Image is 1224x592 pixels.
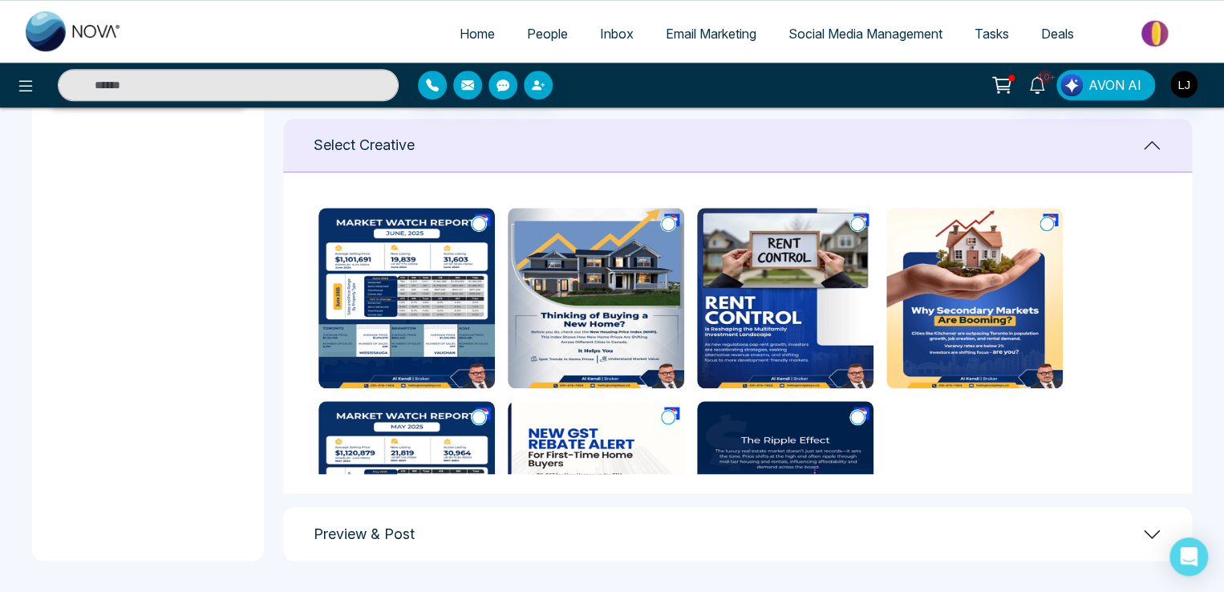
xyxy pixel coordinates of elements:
img: The May Move (44).png [318,401,495,582]
span: Tasks [975,26,1009,42]
button: AVON AI [1056,70,1155,100]
img: June Market Report (4).png [318,208,495,388]
a: Tasks [959,18,1025,49]
img: New Housing Price Index.png [508,208,684,388]
h1: Select Creative [314,136,415,154]
img: Luxury Market Trends.png [697,401,873,582]
a: Deals [1025,18,1090,49]
span: Email Marketing [666,26,756,42]
a: 10+ [1018,70,1056,98]
img: Rent Control is reshaping the Multifamily Investment Landscape.png [697,208,873,388]
span: People [527,26,568,42]
img: User Avatar [1170,71,1198,98]
img: Lead Flow [1060,74,1083,96]
span: 10+ [1037,70,1052,84]
img: Market-place.gif [1098,15,1214,51]
a: Email Marketing [650,18,772,49]
a: Social Media Management [772,18,959,49]
img: GST Rebate for First Time Home Buyers.png [508,401,684,582]
a: Inbox [584,18,650,49]
span: Inbox [600,26,634,42]
span: Home [460,26,495,42]
a: Home [444,18,511,49]
img: Secondary Markets are booming.png [886,208,1063,388]
h1: Preview & Post [314,525,415,543]
span: Deals [1041,26,1074,42]
span: Social Media Management [788,26,942,42]
div: Open Intercom Messenger [1169,537,1208,576]
a: People [511,18,584,49]
img: Nova CRM Logo [26,11,122,51]
span: AVON AI [1088,75,1141,95]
